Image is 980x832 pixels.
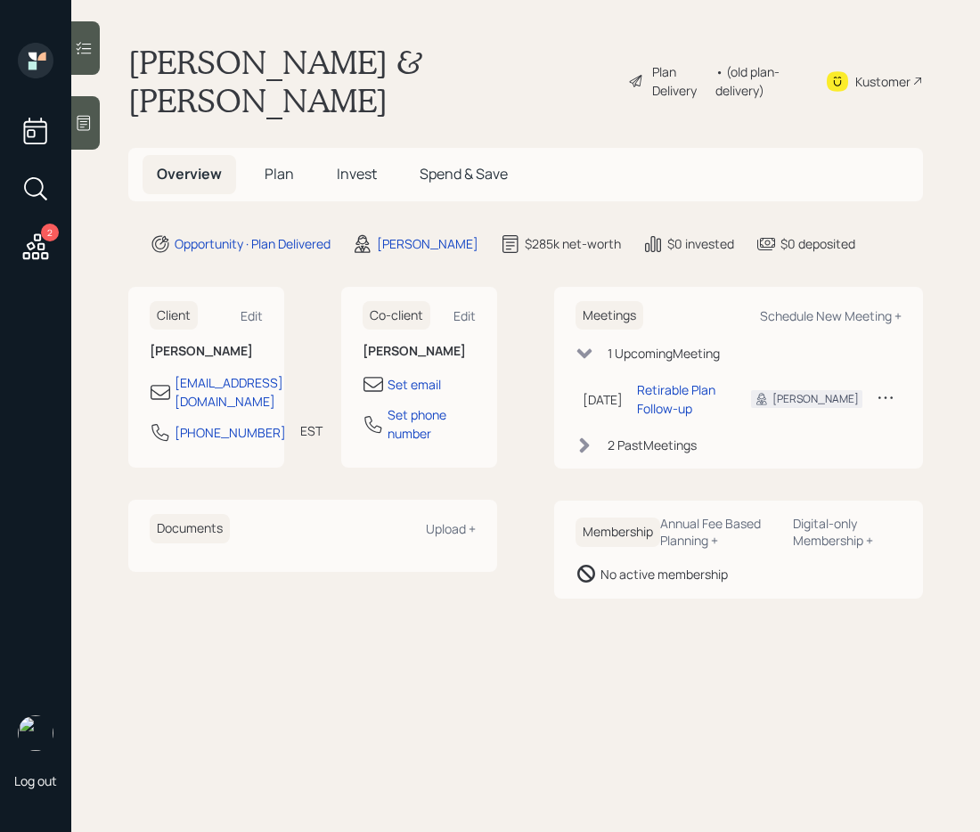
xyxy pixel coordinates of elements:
[583,390,623,409] div: [DATE]
[150,301,198,330] h6: Client
[715,62,804,100] div: • (old plan-delivery)
[363,301,430,330] h6: Co-client
[667,234,734,253] div: $0 invested
[760,307,902,324] div: Schedule New Meeting +
[608,436,697,454] div: 2 Past Meeting s
[41,224,59,241] div: 2
[157,164,222,184] span: Overview
[608,344,720,363] div: 1 Upcoming Meeting
[175,234,331,253] div: Opportunity · Plan Delivered
[363,344,476,359] h6: [PERSON_NAME]
[150,344,263,359] h6: [PERSON_NAME]
[637,380,723,418] div: Retirable Plan Follow-up
[265,164,294,184] span: Plan
[453,307,476,324] div: Edit
[300,421,323,440] div: EST
[388,375,441,394] div: Set email
[377,234,478,253] div: [PERSON_NAME]
[426,520,476,537] div: Upload +
[388,405,476,443] div: Set phone number
[576,301,643,330] h6: Meetings
[780,234,855,253] div: $0 deposited
[150,514,230,543] h6: Documents
[652,62,707,100] div: Plan Delivery
[855,72,911,91] div: Kustomer
[18,715,53,751] img: sami-boghos-headshot.png
[525,234,621,253] div: $285k net-worth
[14,772,57,789] div: Log out
[600,565,728,583] div: No active membership
[241,307,263,324] div: Edit
[772,391,859,407] div: [PERSON_NAME]
[660,515,779,549] div: Annual Fee Based Planning +
[337,164,377,184] span: Invest
[793,515,902,549] div: Digital-only Membership +
[420,164,508,184] span: Spend & Save
[128,43,614,119] h1: [PERSON_NAME] & [PERSON_NAME]
[576,518,660,547] h6: Membership
[175,423,286,442] div: [PHONE_NUMBER]
[175,373,283,411] div: [EMAIL_ADDRESS][DOMAIN_NAME]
